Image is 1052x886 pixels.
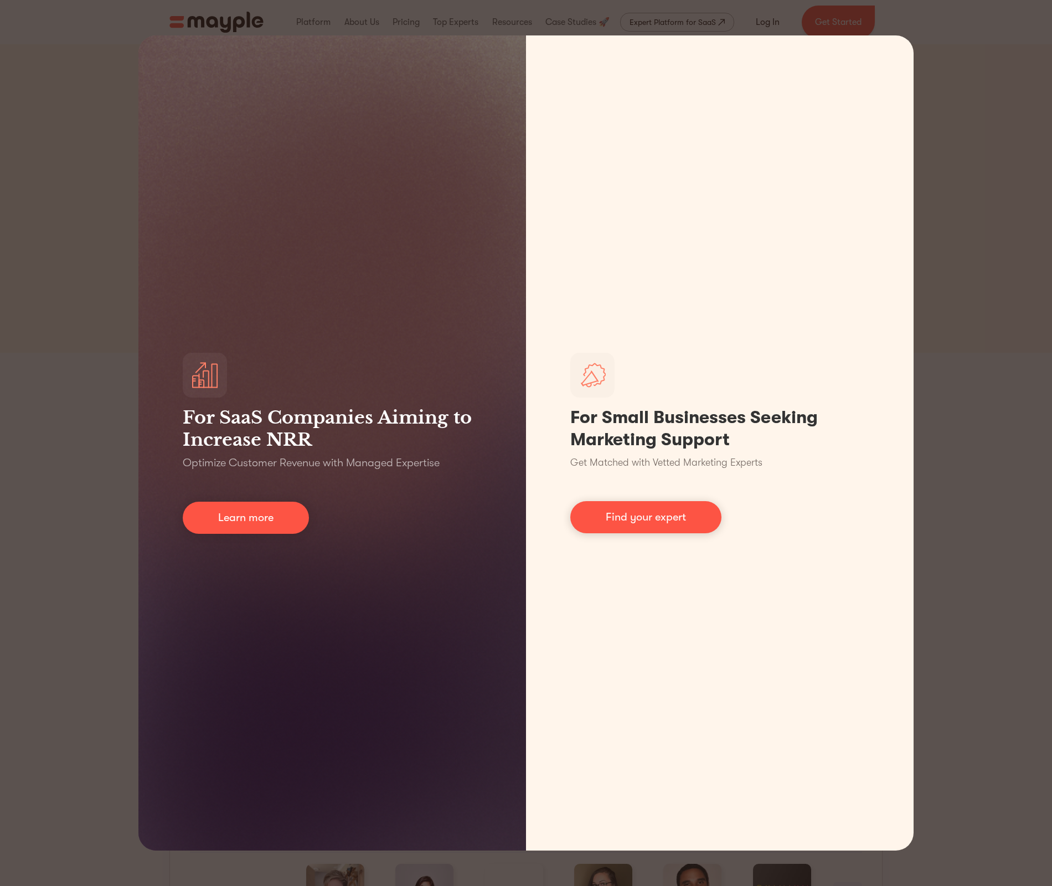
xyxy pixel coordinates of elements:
[570,455,762,470] p: Get Matched with Vetted Marketing Experts
[570,406,869,451] h1: For Small Businesses Seeking Marketing Support
[183,406,482,451] h3: For SaaS Companies Aiming to Increase NRR
[183,502,309,534] a: Learn more
[570,501,721,533] a: Find your expert
[183,455,440,471] p: Optimize Customer Revenue with Managed Expertise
